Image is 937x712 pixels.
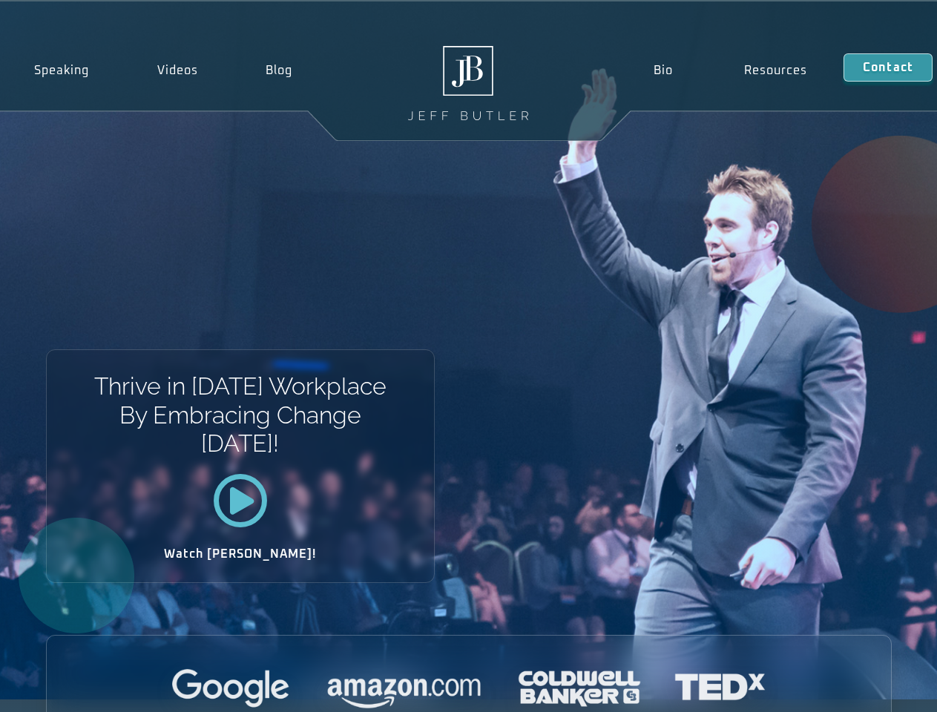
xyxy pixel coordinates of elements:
a: Bio [617,53,708,88]
a: Contact [844,53,933,82]
span: Contact [863,62,913,73]
h2: Watch [PERSON_NAME]! [99,548,382,560]
nav: Menu [617,53,843,88]
a: Blog [231,53,326,88]
a: Videos [123,53,232,88]
a: Resources [708,53,844,88]
h1: Thrive in [DATE] Workplace By Embracing Change [DATE]! [93,372,387,458]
